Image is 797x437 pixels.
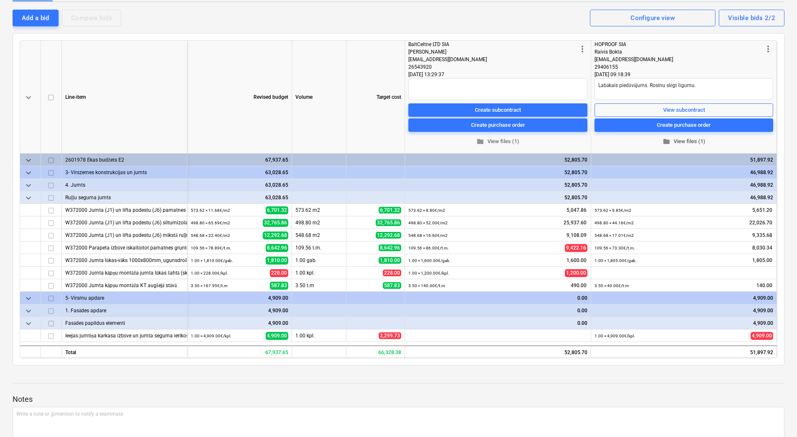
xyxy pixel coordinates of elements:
div: 4,909.00 [191,304,288,317]
div: Target cost [346,41,405,154]
div: 109.56 t.m. [292,242,346,254]
span: keyboard_arrow_down [23,306,33,316]
span: 9,422.16 [565,244,587,252]
div: Create subcontract [475,105,521,115]
div: 0.00 [408,292,587,304]
div: 46,988.92 [595,191,773,204]
button: View subcontract [595,103,773,117]
span: 228.00 [270,269,288,277]
span: keyboard_arrow_down [23,193,33,203]
div: [DATE] 13:29:37 [408,71,587,78]
small: 1.00 × 1,200.00€ / kpl. [408,271,449,275]
span: 8,642.96 [379,244,401,251]
button: Create subcontract [408,103,587,117]
div: Create purchase order [657,120,711,130]
span: 6,701.32 [266,206,288,214]
div: Ieejas jumtiņa karkasa izbūve un jumta seguma ierīkošana (t.sk.parapets, jumta papildelementi) [65,329,184,342]
small: 573.62 × 8.80€ / m2 [408,208,445,213]
div: Add a bid [22,13,49,23]
div: W372000 Jumta (J1) un lifta podestu (J6) siltumizolācijas izbūve (pamatslāņa, slīpumu veidojošā u... [65,216,184,229]
div: Revised budget [187,41,292,154]
div: 52,805.70 [408,166,587,179]
span: keyboard_arrow_down [23,93,33,103]
small: 1.00 × 4,909.00€ / kpl. [595,334,635,338]
div: View subcontract [663,105,705,115]
textarea: Labākais piedāvājums. Rosinu slēgt līgumu. [595,78,773,100]
div: 52,805.70 [408,191,587,204]
div: Fasādes papildus elementi [65,317,184,329]
span: 8,642.96 [266,244,288,252]
div: 3.50 t.m [292,279,346,292]
div: 1.00 kpl. [292,329,346,342]
span: View files (1) [598,137,770,147]
div: Line-item [62,41,187,154]
span: 228.00 [383,270,401,276]
div: 67,937.65 [187,345,292,358]
span: 5,047.86 [566,207,587,214]
div: 29406155 [595,63,763,71]
div: W372000 Jumta (J1) un lifta podestu (J6) pamatnes gruntēšana, tvaika/hidroizolācija ierīkošana, i... [65,204,184,216]
span: more_vert [577,44,587,54]
span: 587.83 [383,282,401,289]
div: Raivis Bokta [595,48,763,56]
div: 3- Virszemes konstrukcijas un jumts [65,166,184,178]
div: 4,909.00 [191,317,288,329]
div: 51,897.92 [591,345,777,358]
span: keyboard_arrow_down [23,155,33,165]
span: 25,937.60 [563,219,587,226]
small: 498.80 × 65.69€ / m2 [191,221,230,225]
button: Visible bids 2/2 [719,10,784,26]
small: 1.00 × 4,909.00€ / kpl. [191,334,231,338]
span: 6,701.32 [379,207,401,213]
span: 140.00 [756,282,773,289]
small: 109.56 × 78.89€ / t.m. [191,246,231,250]
button: Configure view [590,10,715,26]
small: 498.80 × 52.00€ / m2 [408,221,448,225]
small: 3.50 × 40.00€ / t.m [595,283,629,288]
div: 52,805.70 [405,345,591,358]
span: 8,030.34 [751,244,773,252]
div: 63,028.65 [191,166,288,179]
small: 548.68 × 22.40€ / m2 [191,233,230,238]
div: Ruļļu seguma jumts [65,191,184,203]
small: 109.56 × 73.30€ / t.m. [595,246,635,250]
small: 3.50 × 167.95€ / t.m [191,283,228,288]
span: folder [663,138,670,145]
div: 67,937.65 [191,154,288,166]
span: 9,335.68 [751,232,773,239]
small: 548.68 × 16.60€ / m2 [408,233,448,238]
span: more_vert [763,44,773,54]
div: 1. Fasādes apdare [65,304,184,316]
span: 1,200.00 [565,269,587,277]
div: 0.00 [408,317,587,329]
div: [DATE] 09:18:39 [595,71,773,78]
div: W372000 Jumta (J1) un lifta podestu (J6) mīkstā ruļļu seguma uzkausēšana 2 kārtās, ieskaitot defl... [65,229,184,241]
span: [EMAIL_ADDRESS][DOMAIN_NAME] [408,57,487,62]
div: 4,909.00 [595,292,773,304]
div: BaltCeltne LTD SIA [408,41,577,48]
span: 4,909.00 [266,332,288,340]
span: folder [477,138,484,145]
span: keyboard_arrow_down [23,293,33,303]
span: 5,651.20 [751,207,773,214]
p: Notes [13,394,784,404]
span: 12,292.68 [263,231,288,239]
small: 109.56 × 86.00€ / t.m. [408,246,449,250]
span: View files (1) [412,137,584,147]
iframe: Chat Widget [755,397,797,437]
div: 51,897.92 [595,154,773,166]
div: 63,028.65 [191,179,288,191]
span: 1,805.00 [751,257,773,264]
div: Volume [292,41,346,154]
button: Create purchase order [408,118,587,132]
small: 3.50 × 140.00€ / t.m [408,283,445,288]
div: 0.00 [408,304,587,317]
div: 4,909.00 [595,317,773,329]
div: 573.62 m2 [292,204,346,216]
div: 1.00 kpl. [292,267,346,279]
div: W372000 Jumta kāpņu montāža jumta lūkas šahtā (skavas veidā pakapieni 2 gab.) [65,267,184,279]
small: 498.80 × 44.16€ / m2 [595,221,634,225]
small: 548.68 × 17.01€ / m2 [595,233,634,238]
span: keyboard_arrow_down [23,168,33,178]
span: 4,909.00 [751,332,773,340]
